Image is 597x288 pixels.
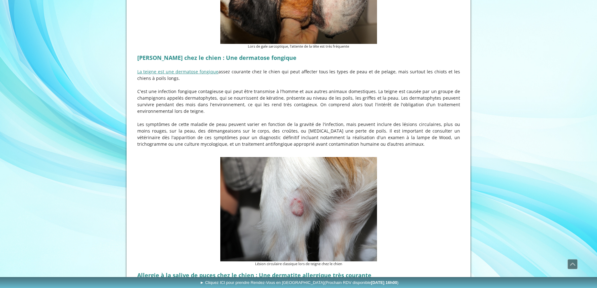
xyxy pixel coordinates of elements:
[220,44,377,49] figcaption: Lors de gale sarcoptique, l'attente de la tête est très fréquente
[137,271,371,279] strong: Allergie à la salive de puces chez le chien : Une dermatite allergique très courante
[137,88,460,114] p: C'est une infection fongique contagieuse qui peut être transmise à l'homme et aux autres animaux ...
[324,280,399,285] span: (Prochain RDV disponible )
[137,121,460,147] p: Les symptômes de cette maladie de peau peuvent varier en fonction de la gravité de l'infection, m...
[371,280,397,285] b: [DATE] 16h00
[220,261,377,267] figcaption: Lésion circulaire classique lors de teigne chez le chien
[568,259,578,269] a: Défiler vers le haut
[200,280,399,285] span: ► Cliquez ICI pour prendre Rendez-Vous en [GEOGRAPHIC_DATA]
[568,259,577,269] span: Défiler vers le haut
[137,69,219,75] a: La teigne est une dermatose fongique
[220,157,377,261] img: Lésion circulaire classique lors de teigne chez le chien
[137,54,296,61] strong: [PERSON_NAME] chez le chien : Une dermatose fongique
[137,68,460,81] p: assez courante chez le chien qui peut affecter tous les types de peau et de pelage, mais surtout ...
